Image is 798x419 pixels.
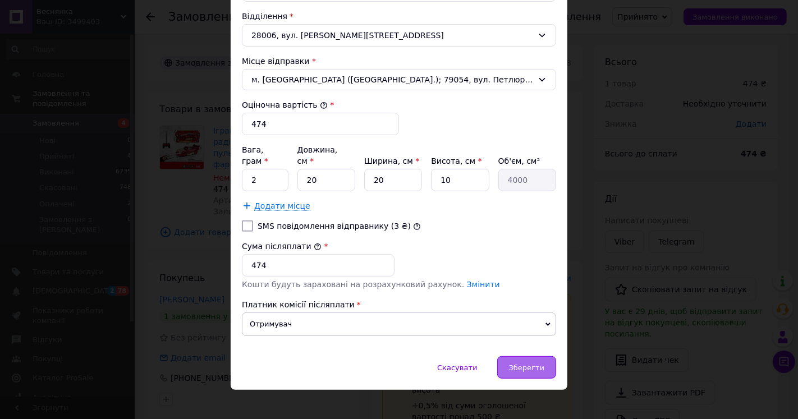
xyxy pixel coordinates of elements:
[498,155,556,167] div: Об'єм, см³
[242,56,556,67] div: Місце відправки
[254,201,310,211] span: Додати місце
[258,222,411,231] label: SMS повідомлення відправнику (3 ₴)
[437,363,477,372] span: Скасувати
[431,156,481,165] label: Висота, см
[242,242,322,251] label: Сума післяплати
[242,280,500,289] span: Кошти будуть зараховані на розрахунковий рахунок.
[242,145,268,165] label: Вага, грам
[242,100,328,109] label: Оціночна вартість
[242,312,556,336] span: Отримувач
[509,363,544,372] span: Зберегти
[242,11,556,22] div: Відділення
[297,145,338,165] label: Довжина, см
[364,156,419,165] label: Ширина, см
[251,74,533,85] span: м. [GEOGRAPHIC_DATA] ([GEOGRAPHIC_DATA].); 79054, вул. Петлюри, 2
[242,300,355,309] span: Платник комісії післяплати
[467,280,500,289] a: Змінити
[242,24,556,47] div: 28006, вул. [PERSON_NAME][STREET_ADDRESS]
